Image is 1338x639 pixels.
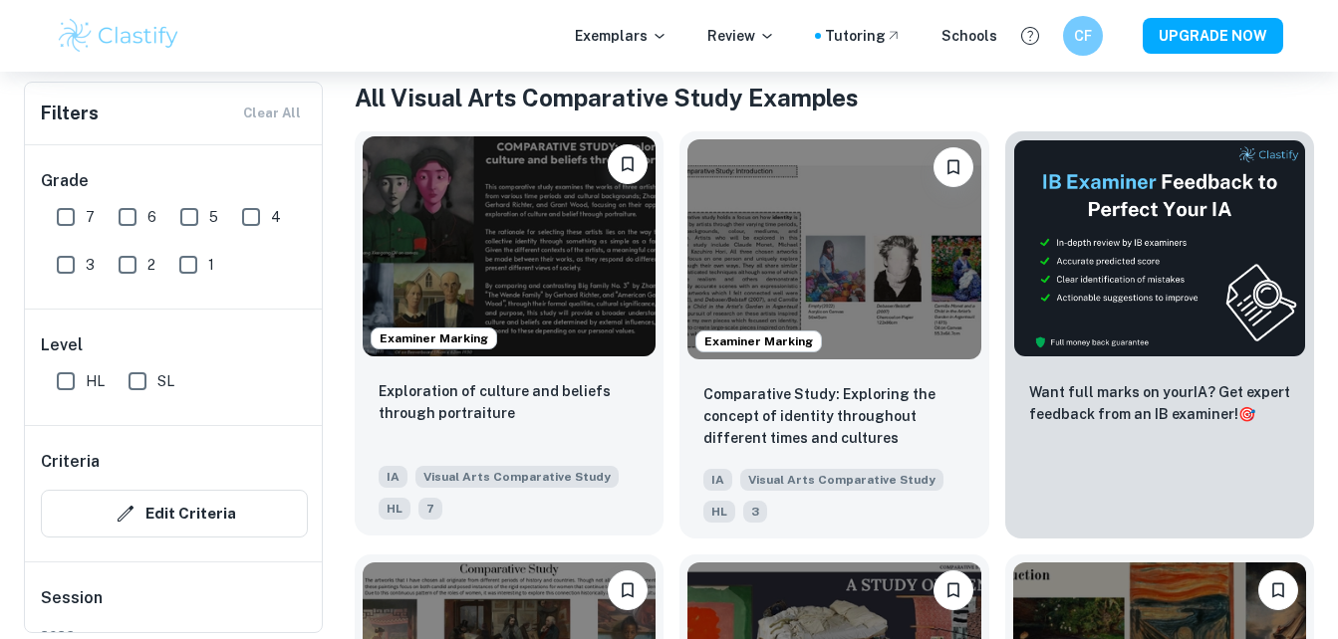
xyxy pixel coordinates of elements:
span: HL [86,370,105,392]
span: SL [157,370,174,392]
span: HL [379,498,410,520]
button: Edit Criteria [41,490,308,537]
button: Bookmark [608,570,648,610]
img: Visual Arts Comparative Study IA example thumbnail: Exploration of culture and beliefs throu [363,136,656,356]
span: 4 [271,206,281,228]
p: Review [707,25,775,47]
span: IA [703,469,732,491]
h6: Session [41,586,308,626]
a: Examiner MarkingBookmarkComparative Study: Exploring the concept of identity throughout different... [679,131,988,538]
p: Want full marks on your IA ? Get expert feedback from an IB examiner! [1029,381,1290,425]
a: Tutoring [825,25,902,47]
button: Bookmark [934,147,973,187]
span: Visual Arts Comparative Study [740,469,943,491]
span: 7 [86,206,95,228]
p: Exemplars [575,25,668,47]
h6: Grade [41,169,308,193]
img: Clastify logo [56,16,182,56]
span: HL [703,501,735,523]
a: Schools [941,25,997,47]
h1: All Visual Arts Comparative Study Examples [355,80,1314,115]
span: 5 [209,206,218,228]
img: Thumbnail [1013,139,1306,357]
span: 🎯 [1238,406,1255,422]
a: Examiner MarkingBookmarkExploration of culture and beliefs through portraitureIAVisual Arts Compa... [355,131,664,538]
span: Examiner Marking [372,329,496,347]
p: Exploration of culture and beliefs through portraiture [379,380,640,424]
h6: Criteria [41,450,100,474]
h6: CF [1071,25,1094,47]
span: 2 [147,254,155,276]
span: 3 [743,501,767,523]
button: Bookmark [934,570,973,610]
span: Examiner Marking [696,332,821,350]
button: Bookmark [608,144,648,184]
span: IA [379,466,407,488]
p: Comparative Study: Exploring the concept of identity throughout different times and cultures [703,383,964,449]
span: 6 [147,206,156,228]
button: UPGRADE NOW [1143,18,1283,54]
h6: Filters [41,100,99,127]
span: 3 [86,254,95,276]
button: CF [1063,16,1103,56]
button: Bookmark [1258,570,1298,610]
span: 1 [208,254,214,276]
img: Visual Arts Comparative Study IA example thumbnail: Comparative Study: Exploring the concept [687,139,980,359]
button: Help and Feedback [1013,19,1047,53]
a: ThumbnailWant full marks on yourIA? Get expert feedback from an IB examiner! [1005,131,1314,538]
span: 7 [418,498,442,520]
h6: Level [41,333,308,357]
span: Visual Arts Comparative Study [415,466,619,488]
